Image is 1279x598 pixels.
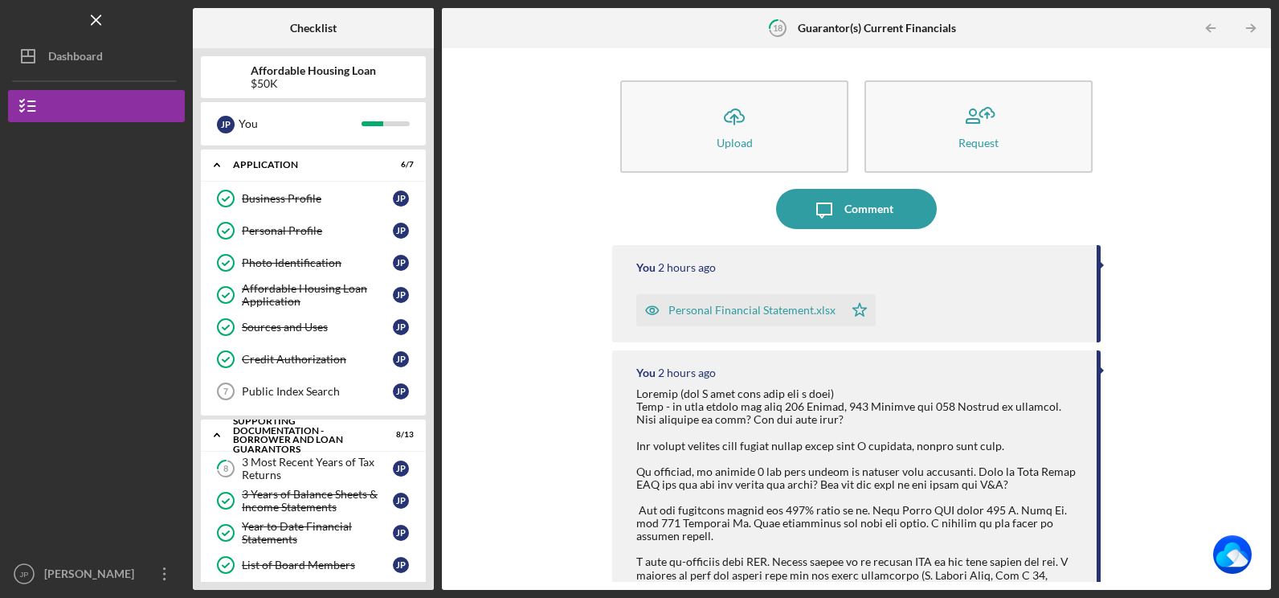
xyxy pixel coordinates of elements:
div: J P [393,383,409,399]
div: J P [393,525,409,541]
div: Request [958,137,999,149]
div: J P [393,255,409,271]
time: 2025-09-04 17:34 [658,261,716,274]
div: Business Profile [242,192,393,205]
a: 83 Most Recent Years of Tax ReturnsJP [209,453,418,485]
button: Comment [776,189,937,229]
div: You [239,110,362,137]
text: JP [19,570,28,579]
div: J P [393,223,409,239]
a: Photo IdentificationJP [209,247,418,279]
div: Comment [844,189,893,229]
button: Request [864,80,1093,173]
b: Affordable Housing Loan [251,64,376,77]
button: Personal Financial Statement.xlsx [636,294,876,326]
div: Year to Date Financial Statements [242,520,393,546]
div: Upload [717,137,753,149]
div: Personal Profile [242,224,393,237]
b: Guarantor(s) Current Financials [798,22,956,35]
a: Sources and UsesJP [209,311,418,343]
div: Affordable Housing Loan Application [242,282,393,308]
div: J P [393,190,409,207]
button: Upload [620,80,848,173]
div: 3 Most Recent Years of Tax Returns [242,456,393,481]
a: Affordable Housing Loan ApplicationJP [209,279,418,311]
div: J P [393,493,409,509]
div: List of Board Members [242,559,393,571]
div: 3 Years of Balance Sheets & Income Statements [242,488,393,514]
button: JP[PERSON_NAME] [8,558,185,590]
div: Dashboard [48,40,103,76]
tspan: 8 [223,464,228,474]
b: Checklist [290,22,337,35]
div: J P [393,557,409,573]
div: 8 / 13 [385,430,414,440]
div: Application [233,160,374,170]
a: 7Public Index SearchJP [209,375,418,408]
div: Photo Identification [242,256,393,269]
div: Sources and Uses [242,321,393,334]
div: Supporting Documentation - Borrower and Loan Guarantors [233,416,374,453]
a: Business ProfileJP [209,182,418,215]
div: You [636,367,656,379]
div: J P [393,351,409,367]
div: Personal Financial Statement.xlsx [668,304,836,317]
div: J P [393,287,409,303]
time: 2025-09-04 17:32 [658,367,716,379]
tspan: 18 [772,23,782,33]
div: [PERSON_NAME] [40,558,145,594]
div: J P [393,319,409,335]
a: Year to Date Financial StatementsJP [209,517,418,549]
a: 3 Years of Balance Sheets & Income StatementsJP [209,485,418,517]
a: Personal ProfileJP [209,215,418,247]
div: J P [393,461,409,477]
div: $50K [251,77,376,90]
a: List of Board MembersJP [209,549,418,581]
button: Dashboard [8,40,185,72]
div: Credit Authorization [242,353,393,366]
div: Public Index Search [242,385,393,398]
div: 6 / 7 [385,160,414,170]
tspan: 7 [223,387,228,396]
div: You [636,261,656,274]
div: J P [217,116,235,133]
a: Credit AuthorizationJP [209,343,418,375]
